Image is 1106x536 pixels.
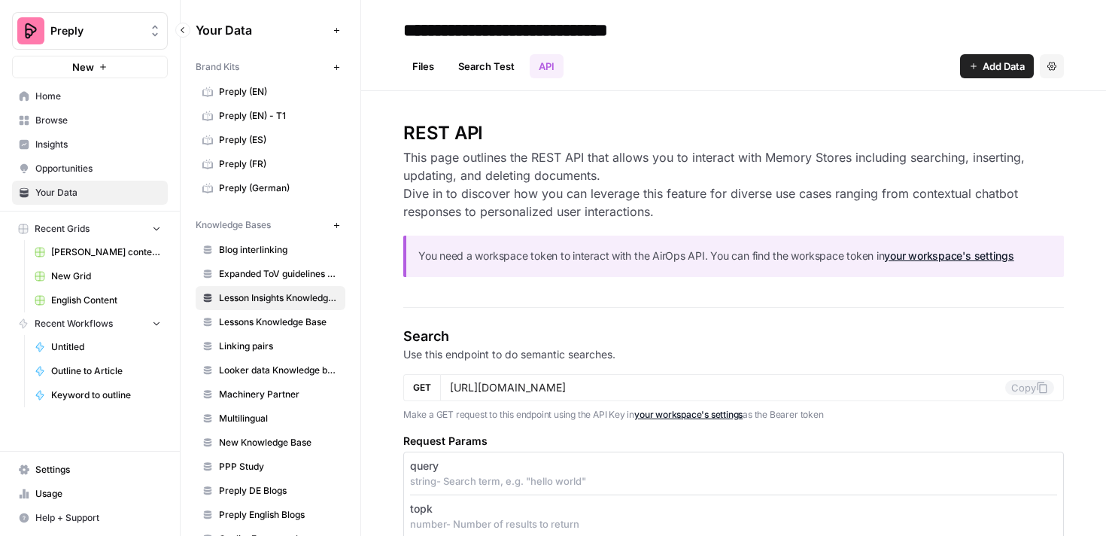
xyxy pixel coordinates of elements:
a: Insights [12,132,168,157]
a: Lesson Insights Knowledge Base [196,286,345,310]
span: Preply [50,23,141,38]
button: Workspace: Preply [12,12,168,50]
a: New Grid [28,264,168,288]
a: Preply DE Blogs [196,479,345,503]
p: Use this endpoint to do semantic searches. [403,347,1064,362]
span: [PERSON_NAME] content interlinking test - new content [51,245,161,259]
a: Lessons Knowledge Base [196,310,345,334]
span: Brand Kits [196,60,239,74]
span: Preply (EN) [219,85,339,99]
a: PPP Study [196,455,345,479]
a: Untitled [28,335,168,359]
a: Settings [12,458,168,482]
span: Your Data [35,186,161,199]
span: Add Data [983,59,1025,74]
button: Help + Support [12,506,168,530]
a: API [530,54,564,78]
a: Usage [12,482,168,506]
a: Machinery Partner [196,382,345,407]
a: Outline to Article [28,359,168,383]
p: number - Number of results to return [410,516,1057,531]
span: Usage [35,487,161,501]
a: Keyword to outline [28,383,168,407]
span: Lesson Insights Knowledge Base [219,291,339,305]
button: Recent Grids [12,218,168,240]
span: Preply (FR) [219,157,339,171]
a: [PERSON_NAME] content interlinking test - new content [28,240,168,264]
span: Opportunities [35,162,161,175]
span: Machinery Partner [219,388,339,401]
a: Preply (ES) [196,128,345,152]
span: Looker data Knowledge base (EN) [219,364,339,377]
p: topk [410,501,433,516]
h2: REST API [403,121,1064,145]
span: Linking pairs [219,340,339,353]
span: Outline to Article [51,364,161,378]
span: Preply (EN) - T1 [219,109,339,123]
a: Preply (German) [196,176,345,200]
span: Recent Grids [35,222,90,236]
a: Preply English Blogs [196,503,345,527]
span: English Content [51,294,161,307]
span: Help + Support [35,511,161,525]
span: Blog interlinking [219,243,339,257]
span: Preply English Blogs [219,508,339,522]
span: Keyword to outline [51,388,161,402]
button: Add Data [960,54,1034,78]
a: Expanded ToV guidelines for AI [196,262,345,286]
span: PPP Study [219,460,339,474]
a: your workspace's settings [884,249,1013,262]
a: Search Test [449,54,524,78]
a: Preply (FR) [196,152,345,176]
span: Expanded ToV guidelines for AI [219,267,339,281]
span: Knowledge Bases [196,218,271,232]
p: Make a GET request to this endpoint using the API Key in as the Bearer token [403,407,1064,422]
span: Multilingual [219,412,339,425]
button: Recent Workflows [12,312,168,335]
span: Lessons Knowledge Base [219,315,339,329]
h4: Search [403,326,1064,347]
span: Browse [35,114,161,127]
span: Settings [35,463,161,477]
img: Preply Logo [17,17,44,44]
a: Browse [12,108,168,132]
button: New [12,56,168,78]
a: Files [403,54,443,78]
span: Recent Workflows [35,317,113,330]
a: your workspace's settings [634,409,743,420]
a: Preply (EN) - T1 [196,104,345,128]
h3: This page outlines the REST API that allows you to interact with Memory Stores including searchin... [403,148,1064,221]
a: New Knowledge Base [196,431,345,455]
a: English Content [28,288,168,312]
button: Copy [1005,380,1054,395]
span: GET [413,381,431,394]
a: Blog interlinking [196,238,345,262]
span: New [72,59,94,75]
span: Home [35,90,161,103]
p: string - Search term, e.g. "hello world" [410,474,1057,489]
a: Looker data Knowledge base (EN) [196,358,345,382]
a: Opportunities [12,157,168,181]
a: Home [12,84,168,108]
p: query [410,458,439,474]
span: New Knowledge Base [219,436,339,449]
span: Insights [35,138,161,151]
h5: Request Params [403,434,1064,449]
span: Your Data [196,21,327,39]
a: Preply (EN) [196,80,345,104]
span: Preply DE Blogs [219,484,339,498]
a: Linking pairs [196,334,345,358]
span: New Grid [51,270,161,283]
p: You need a workspace token to interact with the AirOps API. You can find the workspace token in [418,248,1052,265]
a: Your Data [12,181,168,205]
span: Untitled [51,340,161,354]
span: Preply (German) [219,181,339,195]
a: Multilingual [196,407,345,431]
span: Preply (ES) [219,133,339,147]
